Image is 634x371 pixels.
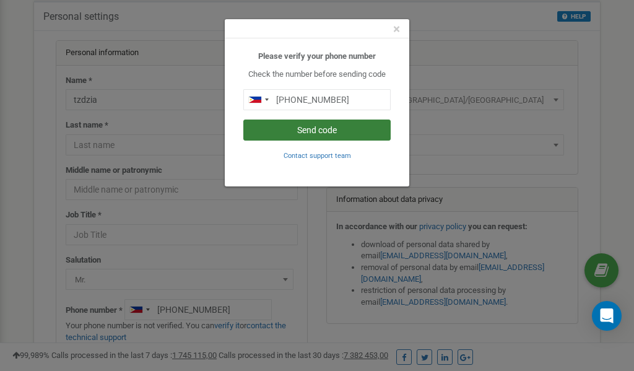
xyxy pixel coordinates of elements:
[592,301,622,331] div: Open Intercom Messenger
[284,152,351,160] small: Contact support team
[243,120,391,141] button: Send code
[393,23,400,36] button: Close
[244,90,272,110] div: Telephone country code
[393,22,400,37] span: ×
[284,151,351,160] a: Contact support team
[243,89,391,110] input: 0905 123 4567
[258,51,376,61] b: Please verify your phone number
[243,69,391,81] p: Check the number before sending code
